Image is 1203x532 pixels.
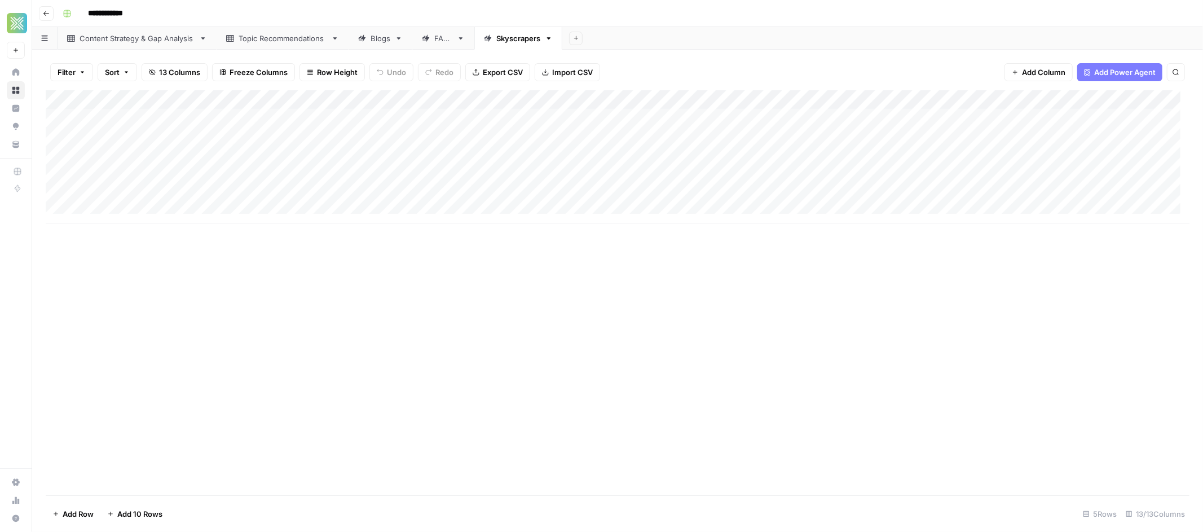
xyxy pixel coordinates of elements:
button: Add Column [1004,63,1073,81]
a: Browse [7,81,25,99]
div: FAQs [434,33,452,44]
span: Freeze Columns [230,67,288,78]
div: Content Strategy & Gap Analysis [80,33,195,44]
a: Usage [7,491,25,509]
div: Blogs [371,33,390,44]
img: Xponent21 Logo [7,13,27,33]
a: Blogs [349,27,412,50]
span: Add Row [63,508,94,520]
button: Add Power Agent [1077,63,1162,81]
a: Settings [7,473,25,491]
button: Sort [98,63,137,81]
button: 13 Columns [142,63,208,81]
span: Undo [387,67,406,78]
span: Add Column [1022,67,1065,78]
span: Redo [435,67,453,78]
span: Filter [58,67,76,78]
a: Skyscrapers [474,27,562,50]
button: Help + Support [7,509,25,527]
button: Redo [418,63,461,81]
a: FAQs [412,27,474,50]
span: Add Power Agent [1094,67,1156,78]
a: Content Strategy & Gap Analysis [58,27,217,50]
span: Import CSV [552,67,593,78]
button: Workspace: Xponent21 [7,9,25,37]
span: 13 Columns [159,67,200,78]
button: Freeze Columns [212,63,295,81]
span: Sort [105,67,120,78]
button: Add 10 Rows [100,505,169,523]
span: Row Height [317,67,358,78]
a: Home [7,63,25,81]
span: Add 10 Rows [117,508,162,520]
button: Import CSV [535,63,600,81]
span: Export CSV [483,67,523,78]
a: Topic Recommendations [217,27,349,50]
div: 13/13 Columns [1121,505,1189,523]
a: Opportunities [7,117,25,135]
button: Row Height [299,63,365,81]
a: Your Data [7,135,25,153]
div: Topic Recommendations [239,33,327,44]
button: Add Row [46,505,100,523]
div: Skyscrapers [496,33,540,44]
button: Filter [50,63,93,81]
a: Insights [7,99,25,117]
div: 5 Rows [1078,505,1121,523]
button: Export CSV [465,63,530,81]
button: Undo [369,63,413,81]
